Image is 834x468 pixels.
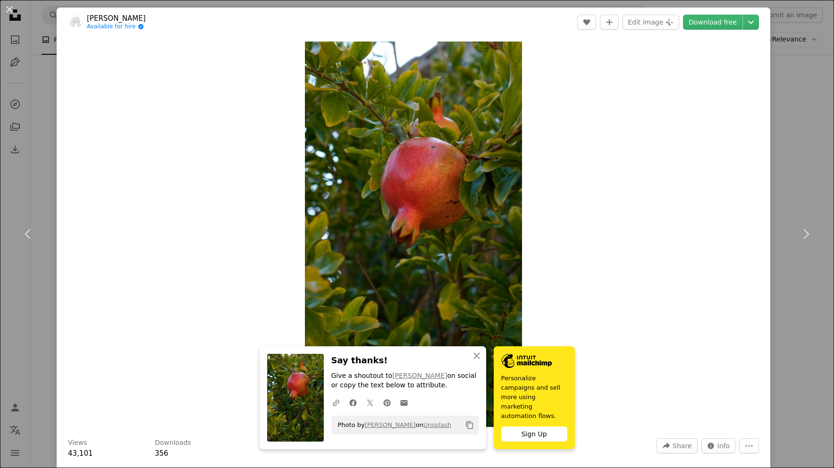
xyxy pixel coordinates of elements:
a: Available for hire [87,23,146,31]
img: Go to Natalia Gasiorowska's profile [68,15,83,30]
a: Share over email [396,393,413,412]
a: [PERSON_NAME] [365,421,416,428]
span: 43,101 [68,449,93,458]
a: Download free [683,15,742,30]
button: Zoom in on this image [305,42,522,427]
h3: Views [68,438,87,448]
h3: Downloads [155,438,191,448]
span: 356 [155,449,168,458]
img: file-1690386555781-336d1949dad1image [501,354,552,368]
span: Info [717,439,730,453]
button: More Actions [739,438,759,453]
img: a pomegranate growing on a tree branch [305,42,522,427]
button: Stats about this image [701,438,736,453]
a: Personalize campaigns and sell more using marketing automation flows.Sign Up [494,346,575,449]
button: Share this image [657,438,697,453]
a: Unsplash [423,421,451,428]
button: Like [577,15,596,30]
button: Edit image [623,15,679,30]
span: Photo by on [333,418,452,433]
button: Choose download size [743,15,759,30]
div: Sign Up [501,426,567,442]
a: [PERSON_NAME] [87,14,146,23]
h3: Say thanks! [331,354,479,368]
a: Next [777,189,834,279]
span: Personalize campaigns and sell more using marketing automation flows. [501,374,567,421]
a: Share on Twitter [362,393,379,412]
p: Give a shoutout to on social or copy the text below to attribute. [331,371,479,390]
a: Share on Pinterest [379,393,396,412]
a: [PERSON_NAME] [392,372,447,379]
button: Add to Collection [600,15,619,30]
a: Share on Facebook [345,393,362,412]
span: Share [673,439,691,453]
button: Copy to clipboard [462,417,478,433]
